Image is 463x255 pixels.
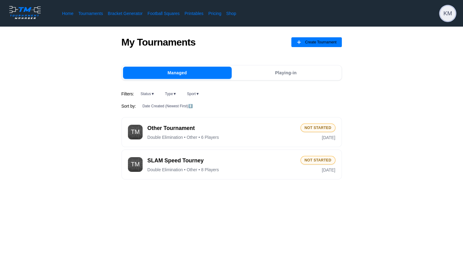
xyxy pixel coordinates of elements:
span: SLAM Speed Tourney [147,157,296,164]
button: Create Tournament [291,37,342,47]
a: Home [62,10,73,17]
button: Type▼ [161,90,181,98]
span: Double Elimination • Other • 6 Players [147,135,219,140]
span: [DATE] [322,167,335,173]
button: Managed [123,67,232,79]
h1: My Tournaments [121,36,196,48]
a: Tournaments [78,10,103,17]
a: Printables [185,10,203,17]
img: Tournament [128,125,143,139]
button: TournamentSLAM Speed TourneyDouble Elimination • Other • 8 PlayersNot Started[DATE] [121,150,342,179]
button: TournamentOther TournamentDouble Elimination • Other • 6 PlayersNot Started[DATE] [121,117,342,147]
div: kristie maher [440,6,455,21]
span: KM [440,6,455,21]
a: Football Squares [147,10,180,17]
button: Playing-in [232,67,340,79]
div: Not Started [301,124,335,132]
button: Date Created (Newest First)↕️ [138,102,196,110]
span: [DATE] [322,135,335,141]
a: Shop [226,10,236,17]
img: logo.ffa97a18e3bf2c7d.png [7,5,43,20]
span: Double Elimination • Other • 8 Players [147,167,219,172]
div: Not Started [301,156,335,164]
span: Create Tournament [305,37,337,47]
span: Sort by: [121,103,136,109]
a: Bracket Generator [108,10,143,17]
button: KM [440,6,456,21]
span: Filters: [121,91,134,97]
button: Sport▼ [183,90,203,98]
a: Pricing [208,10,221,17]
button: Status▼ [136,90,159,98]
img: Tournament [128,157,143,172]
span: Other Tournament [147,124,296,132]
